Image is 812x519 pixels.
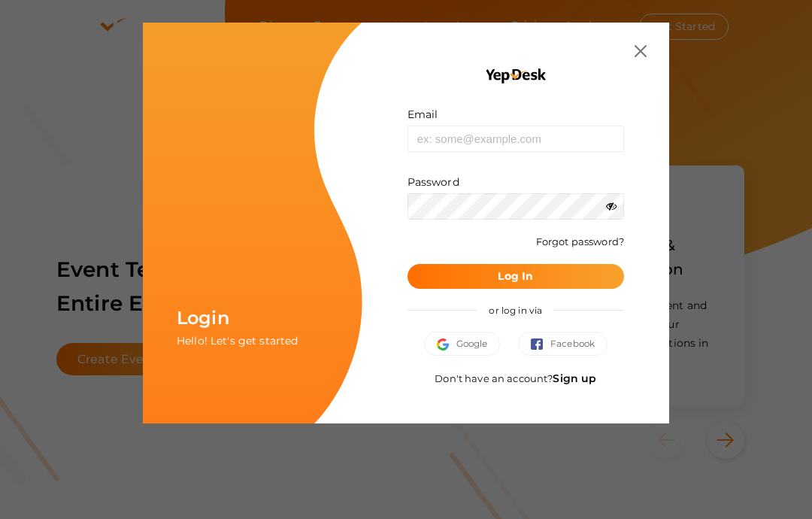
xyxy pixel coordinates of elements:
[408,126,624,152] input: ex: some@example.com
[484,68,547,84] img: YEP_black_cropped.png
[408,175,459,190] label: Password
[536,235,624,247] a: Forgot password?
[177,307,229,329] span: Login
[635,45,647,57] img: close.svg
[437,338,456,351] img: google.svg
[531,338,550,351] img: facebook.svg
[553,372,596,385] a: Sign up
[498,269,533,283] b: Log In
[177,334,298,348] span: Hello! Let's get started
[408,107,438,122] label: Email
[437,336,488,351] span: Google
[518,332,607,356] button: Facebook
[477,293,553,327] span: or log in via
[424,332,501,356] button: Google
[408,264,624,289] button: Log In
[531,336,595,351] span: Facebook
[435,372,596,384] span: Don't have an account?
